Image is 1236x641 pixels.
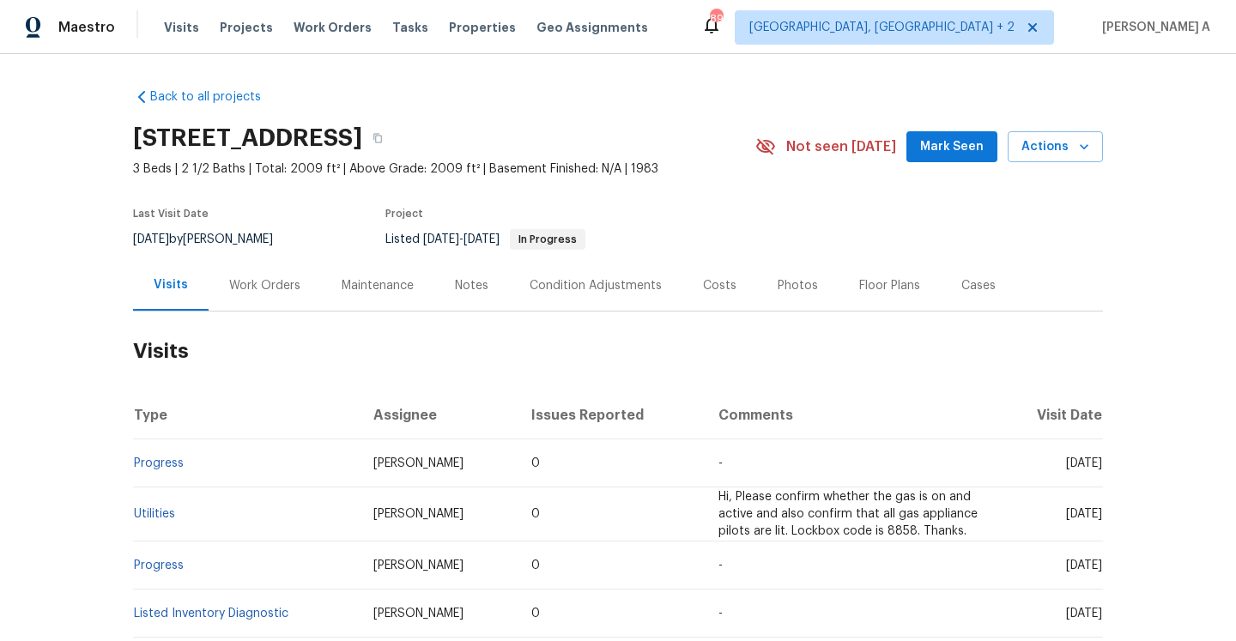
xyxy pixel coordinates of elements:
th: Assignee [360,391,518,439]
div: Photos [778,277,818,294]
span: Mark Seen [920,136,984,158]
div: Costs [703,277,736,294]
span: - [718,608,723,620]
div: Cases [961,277,996,294]
span: Last Visit Date [133,209,209,219]
div: 89 [710,10,722,27]
h2: Visits [133,311,1103,391]
th: Comments [705,391,996,439]
span: Project [385,209,423,219]
span: Work Orders [294,19,372,36]
span: [PERSON_NAME] [373,457,463,469]
a: Listed Inventory Diagnostic [134,608,288,620]
span: - [718,457,723,469]
span: 0 [531,559,540,571]
div: by [PERSON_NAME] [133,229,294,250]
span: [PERSON_NAME] [373,608,463,620]
a: Progress [134,457,184,469]
span: - [423,233,500,245]
span: Maestro [58,19,115,36]
button: Actions [1008,131,1103,163]
a: Utilities [134,508,175,520]
span: Visits [164,19,199,36]
span: - [718,559,723,571]
th: Visit Date [996,391,1103,439]
span: Properties [449,19,516,36]
span: [DATE] [1066,608,1102,620]
span: [PERSON_NAME] A [1095,19,1210,36]
span: 0 [531,508,540,520]
span: Geo Assignments [536,19,648,36]
div: Notes [455,277,488,294]
div: Work Orders [229,277,300,294]
span: [DATE] [1066,559,1102,571]
span: [DATE] [463,233,500,245]
a: Progress [134,559,184,571]
span: [DATE] [1066,508,1102,520]
span: Projects [220,19,273,36]
span: Listed [385,233,585,245]
span: [PERSON_NAME] [373,508,463,520]
a: Back to all projects [133,88,298,106]
span: Hi, Please confirm whether the gas is on and active and also confirm that all gas appliance pilot... [718,491,978,537]
span: 0 [531,457,540,469]
button: Mark Seen [906,131,997,163]
div: Visits [154,276,188,293]
span: Not seen [DATE] [786,138,896,155]
span: Tasks [392,21,428,33]
div: Condition Adjustments [530,277,662,294]
div: Floor Plans [859,277,920,294]
span: In Progress [512,234,584,245]
span: Actions [1021,136,1089,158]
div: Maintenance [342,277,414,294]
th: Type [133,391,360,439]
th: Issues Reported [518,391,706,439]
h2: [STREET_ADDRESS] [133,130,362,147]
span: [DATE] [423,233,459,245]
span: 3 Beds | 2 1/2 Baths | Total: 2009 ft² | Above Grade: 2009 ft² | Basement Finished: N/A | 1983 [133,160,755,178]
span: [DATE] [1066,457,1102,469]
button: Copy Address [362,123,393,154]
span: 0 [531,608,540,620]
span: [DATE] [133,233,169,245]
span: [PERSON_NAME] [373,559,463,571]
span: [GEOGRAPHIC_DATA], [GEOGRAPHIC_DATA] + 2 [749,19,1015,36]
